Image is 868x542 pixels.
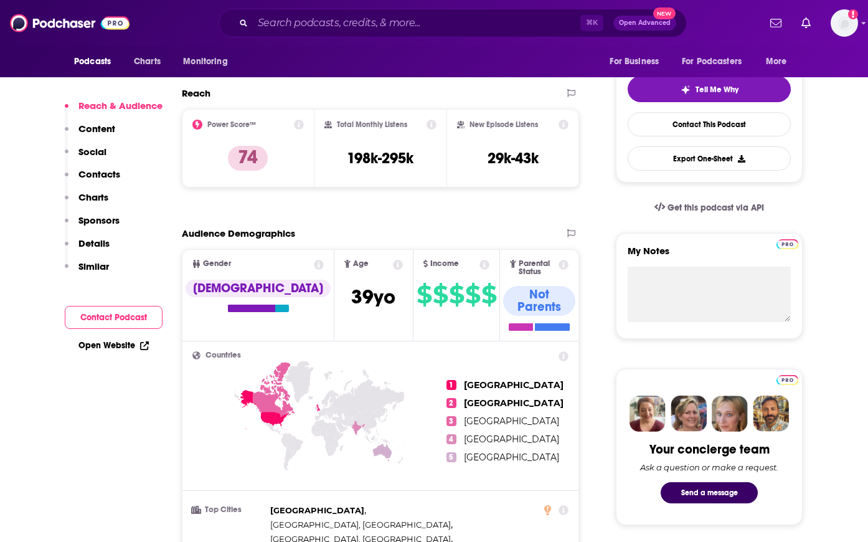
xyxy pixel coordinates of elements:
[481,285,496,305] span: $
[464,416,559,427] span: [GEOGRAPHIC_DATA]
[628,76,791,102] button: tell me why sparkleTell Me Why
[776,373,798,385] a: Pro website
[640,462,778,472] div: Ask a question or make a request.
[347,149,413,168] h3: 198k-295k
[134,53,161,70] span: Charts
[776,239,798,249] img: Podchaser Pro
[628,245,791,267] label: My Notes
[613,16,676,31] button: Open AdvancedNew
[464,452,559,463] span: [GEOGRAPHIC_DATA]
[205,351,241,359] span: Countries
[757,50,803,74] button: open menu
[831,9,858,37] button: Show profile menu
[417,285,432,305] span: $
[203,260,231,268] span: Gender
[126,50,168,74] a: Charts
[228,146,268,171] p: 74
[65,123,115,146] button: Content
[433,285,448,305] span: $
[78,146,106,158] p: Social
[630,396,666,432] img: Sydney Profile
[712,396,748,432] img: Jules Profile
[270,503,366,518] span: ,
[653,7,676,19] span: New
[464,397,564,409] span: [GEOGRAPHIC_DATA]
[253,13,580,33] input: Search podcasts, credits, & more...
[78,260,109,272] p: Similar
[449,285,464,305] span: $
[65,50,127,74] button: open menu
[78,168,120,180] p: Contacts
[78,191,108,203] p: Charts
[207,120,256,129] h2: Power Score™
[776,237,798,249] a: Pro website
[464,379,564,391] span: [GEOGRAPHIC_DATA]
[78,237,110,249] p: Details
[78,340,149,351] a: Open Website
[78,100,163,112] p: Reach & Audience
[446,380,456,390] span: 1
[831,9,858,37] img: User Profile
[796,12,816,34] a: Show notifications dropdown
[488,149,539,168] h3: 29k-43k
[446,398,456,408] span: 2
[661,482,758,503] button: Send a message
[351,285,395,309] span: 39 yo
[519,260,557,276] span: Parental Status
[446,416,456,426] span: 3
[353,260,369,268] span: Age
[174,50,243,74] button: open menu
[270,520,451,530] span: [GEOGRAPHIC_DATA], [GEOGRAPHIC_DATA]
[696,85,738,95] span: Tell Me Why
[503,286,575,316] div: Not Parents
[78,214,120,226] p: Sponsors
[192,506,265,514] h3: Top Cities
[619,20,671,26] span: Open Advanced
[65,168,120,191] button: Contacts
[831,9,858,37] span: Logged in as patiencebaldacci
[430,260,459,268] span: Income
[765,12,786,34] a: Show notifications dropdown
[65,146,106,169] button: Social
[776,375,798,385] img: Podchaser Pro
[628,112,791,136] a: Contact This Podcast
[649,442,770,457] div: Your concierge team
[469,120,538,129] h2: New Episode Listens
[601,50,674,74] button: open menu
[682,53,742,70] span: For Podcasters
[270,518,453,532] span: ,
[628,146,791,171] button: Export One-Sheet
[65,306,163,329] button: Contact Podcast
[219,9,687,37] div: Search podcasts, credits, & more...
[182,227,295,239] h2: Audience Demographics
[270,505,364,515] span: [GEOGRAPHIC_DATA]
[65,260,109,283] button: Similar
[848,9,858,19] svg: Add a profile image
[65,237,110,260] button: Details
[74,53,111,70] span: Podcasts
[580,15,603,31] span: ⌘ K
[65,214,120,237] button: Sponsors
[674,50,760,74] button: open menu
[644,193,774,223] a: Get this podcast via API
[182,87,210,99] h2: Reach
[10,11,130,35] img: Podchaser - Follow, Share and Rate Podcasts
[446,452,456,462] span: 5
[65,191,108,214] button: Charts
[465,285,480,305] span: $
[65,100,163,123] button: Reach & Audience
[766,53,787,70] span: More
[464,434,559,445] span: [GEOGRAPHIC_DATA]
[610,53,659,70] span: For Business
[337,120,407,129] h2: Total Monthly Listens
[446,434,456,444] span: 4
[186,280,331,297] div: [DEMOGRAPHIC_DATA]
[668,202,764,213] span: Get this podcast via API
[681,85,691,95] img: tell me why sparkle
[78,123,115,135] p: Content
[753,396,789,432] img: Jon Profile
[183,53,227,70] span: Monitoring
[671,396,707,432] img: Barbara Profile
